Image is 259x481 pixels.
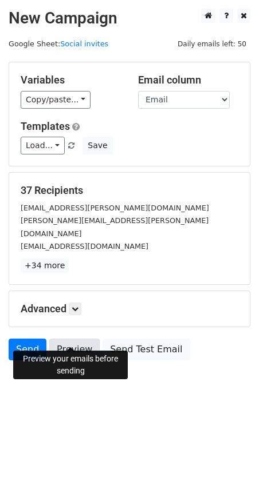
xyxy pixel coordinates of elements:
[9,9,250,28] h2: New Campaign
[21,74,121,86] h5: Variables
[9,339,46,360] a: Send
[49,339,100,360] a: Preview
[9,39,108,48] small: Google Sheet:
[21,216,209,238] small: [PERSON_NAME][EMAIL_ADDRESS][PERSON_NAME][DOMAIN_NAME]
[21,91,91,109] a: Copy/paste...
[60,39,108,48] a: Social invites
[21,259,69,273] a: +34 more
[21,137,65,154] a: Load...
[21,204,209,212] small: [EMAIL_ADDRESS][PERSON_NAME][DOMAIN_NAME]
[202,426,259,481] iframe: Chat Widget
[174,39,250,48] a: Daily emails left: 50
[174,38,250,50] span: Daily emails left: 50
[21,120,70,132] a: Templates
[138,74,238,86] h5: Email column
[21,242,148,251] small: [EMAIL_ADDRESS][DOMAIN_NAME]
[21,303,238,315] h5: Advanced
[21,184,238,197] h5: 37 Recipients
[103,339,190,360] a: Send Test Email
[13,351,128,379] div: Preview your emails before sending
[83,137,112,154] button: Save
